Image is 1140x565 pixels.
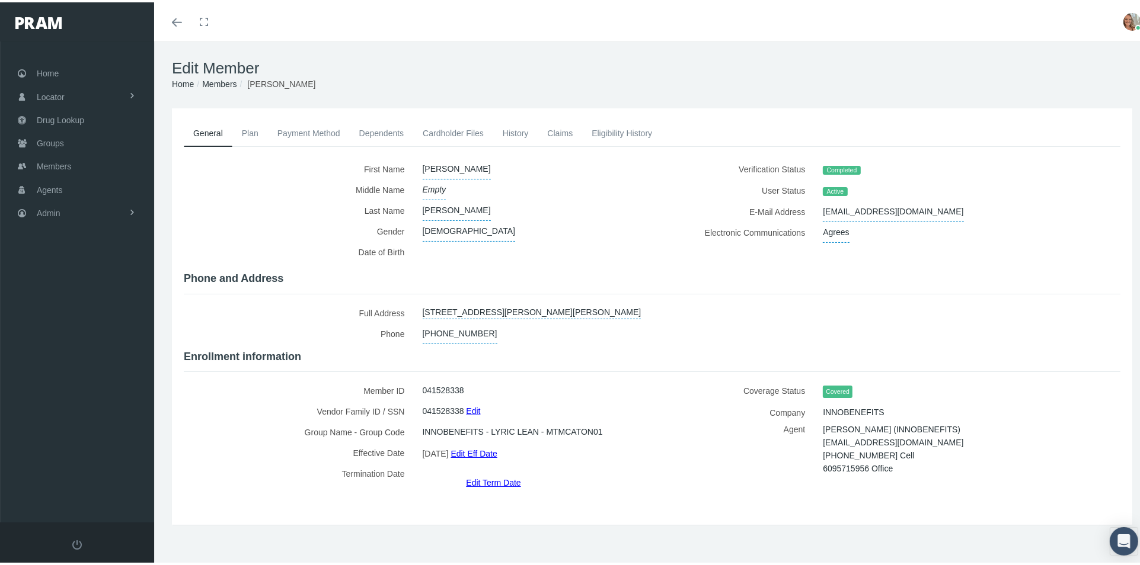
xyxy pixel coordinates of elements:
span: Covered [823,383,852,396]
img: PRAM_20_x_78.png [15,15,62,27]
label: Coverage Status [661,378,814,400]
span: Empty [423,177,446,198]
label: Company [661,400,814,420]
span: [PERSON_NAME] [247,77,315,86]
span: [DATE] [423,442,449,460]
a: General [184,118,232,145]
a: [STREET_ADDRESS][PERSON_NAME][PERSON_NAME] [423,300,641,317]
label: Gender [184,219,414,239]
span: [DEMOGRAPHIC_DATA] [423,219,516,239]
label: Vendor Family ID / SSN [184,399,414,419]
a: Cardholder Files [413,118,493,144]
a: Edit [466,400,480,417]
label: Verification Status [661,156,814,178]
a: Members [202,77,237,86]
span: [EMAIL_ADDRESS][DOMAIN_NAME] [823,431,963,449]
span: Locator [37,84,65,106]
span: [PERSON_NAME] [423,156,491,177]
label: Member ID [184,378,414,399]
label: Phone [184,321,414,342]
a: History [493,118,538,144]
label: Effective Date [184,440,414,461]
span: Agrees [823,220,849,240]
label: Agent [661,420,814,468]
span: Groups [37,130,64,152]
span: [PERSON_NAME] (INNOBENEFITS) [823,418,960,436]
label: E-Mail Address [661,199,814,220]
a: Claims [538,118,582,144]
span: Members [37,153,71,175]
label: Group Name - Group Code [184,419,414,440]
span: 041528338 [423,399,464,419]
span: Completed [823,163,860,173]
span: INNOBENEFITS - LYRIC LEAN - MTMCATON01 [423,419,603,439]
span: Drug Lookup [37,107,84,129]
span: Home [37,60,59,82]
label: Date of Birth [184,239,414,264]
a: Eligibility History [582,118,662,144]
span: [PHONE_NUMBER] [423,321,497,342]
span: [EMAIL_ADDRESS][DOMAIN_NAME] [823,199,963,220]
span: Agents [37,176,63,199]
label: User Status [661,178,814,199]
label: Full Address [184,300,414,321]
a: Home [172,77,194,86]
h4: Enrollment information [184,348,1120,361]
label: Last Name [184,198,414,219]
span: 041528338 [423,378,464,398]
label: Electronic Communications [661,220,814,240]
span: [PERSON_NAME] [423,198,491,219]
a: Plan [232,118,268,144]
span: INNOBENEFITS [823,400,884,420]
a: Edit Eff Date [451,442,497,460]
div: Open Intercom Messenger [1110,525,1138,553]
a: Edit Term Date [466,471,520,489]
span: Active [823,185,847,194]
label: First Name [184,156,414,177]
span: [PHONE_NUMBER] Cell [823,444,914,462]
label: Termination Date [184,461,414,487]
h1: Edit Member [172,57,1132,75]
a: Dependents [350,118,414,144]
label: Middle Name [184,177,414,198]
a: Payment Method [268,118,350,144]
span: 6095715956 Office [823,457,893,475]
span: Admin [37,200,60,222]
h4: Phone and Address [184,270,1120,283]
